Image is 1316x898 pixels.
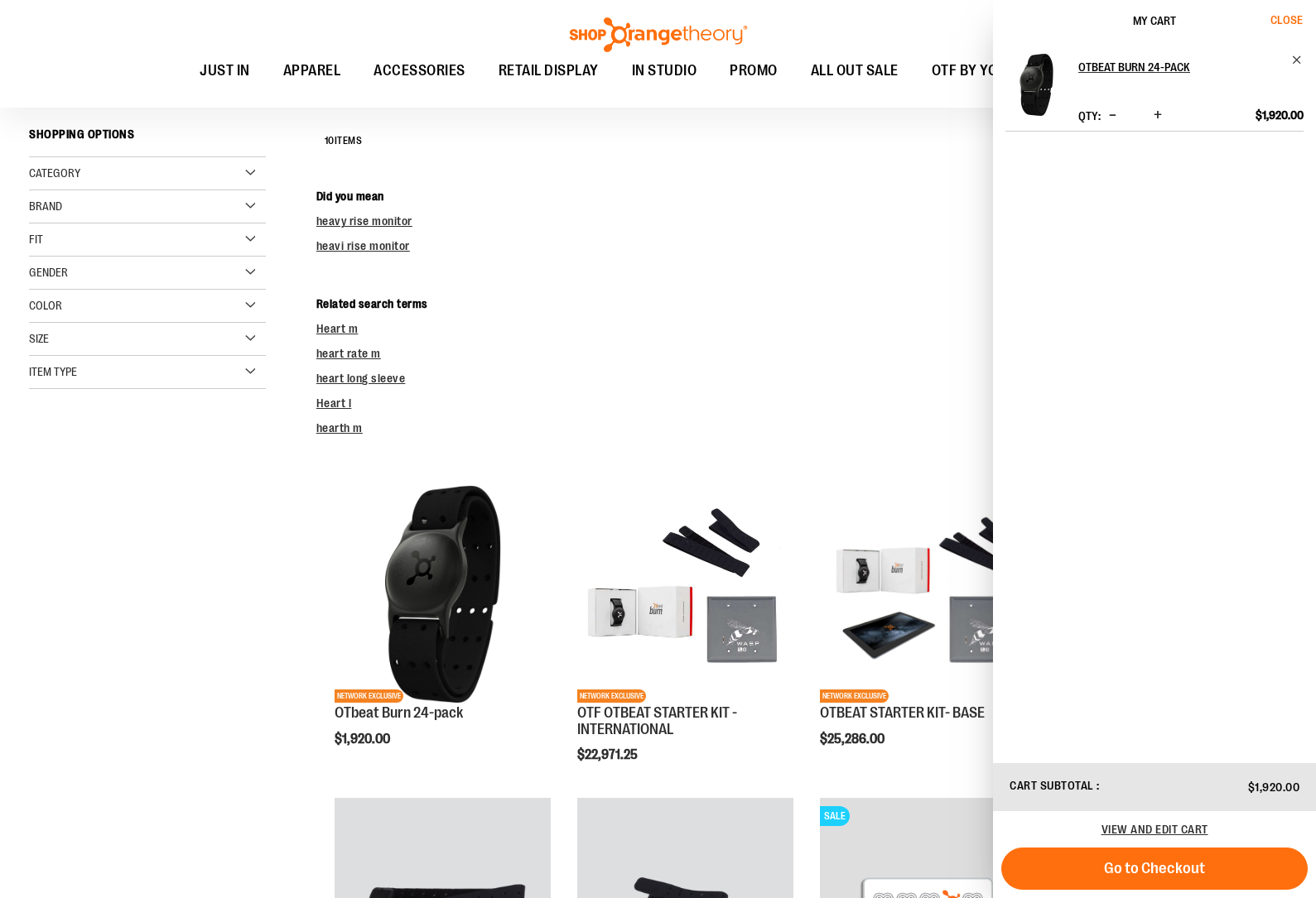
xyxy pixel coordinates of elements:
[374,52,465,89] span: ACCESSORIES
[1005,54,1304,132] li: Product
[577,486,793,702] img: OTF OTBEAT STARTER KIT - INTERNATIONAL
[316,421,363,435] a: hearth m
[316,214,412,228] a: heavy rise monitor
[1078,109,1101,122] label: Qty
[1005,54,1068,116] img: OTbeat Burn 24-pack
[811,52,899,89] span: ALL OUT SALE
[29,199,62,213] span: Brand
[1256,108,1304,122] span: $1,920.00
[326,478,559,788] div: product
[325,135,335,146] span: 10
[1101,823,1208,836] a: View and edit cart
[1001,848,1308,890] button: Go to Checkout
[820,689,889,703] span: NETWORK EXCLUSIVE
[29,266,68,279] span: Gender
[730,52,778,89] span: PROMO
[1150,108,1166,124] button: Increase product quantity
[569,478,802,804] div: product
[577,704,737,737] a: OTF OTBEAT STARTER KIT - INTERNATIONAL
[820,806,850,826] span: SALE
[1270,13,1303,26] span: Close
[335,689,403,703] span: NETWORK EXCLUSIVE
[316,372,406,385] a: heart long sleeve
[577,486,793,704] a: OTF OTBEAT STARTER KIT - INTERNATIONALNETWORK EXCLUSIVE
[1291,54,1304,66] a: Remove item
[283,52,341,89] span: APPAREL
[820,486,1036,702] img: OTBEAT STARTER KIT- BASE
[29,365,77,378] span: Item Type
[820,704,985,721] a: OTBEAT STARTER KIT- BASE
[200,52,250,89] span: JUST IN
[316,396,352,410] a: Heart l
[335,486,551,704] a: OTbeat Burn 24-packNETWORK EXCLUSIVE
[820,486,1036,704] a: OTBEAT STARTER KIT- BASENETWORK EXCLUSIVE
[1133,14,1176,27] span: My Cart
[29,332,49,345] span: Size
[316,347,381,360] a: heart rate m
[325,128,363,154] h2: Items
[316,239,410,252] a: heavi rise monitor
[1078,54,1304,80] a: OTbeat Burn 24-pack
[1010,779,1094,792] span: Cart Subtotal
[567,17,750,52] img: Shop Orangetheory
[499,52,599,89] span: RETAIL DISPLAY
[1104,859,1205,877] span: Go to Checkout
[632,52,697,89] span: IN STUDIO
[1105,108,1121,124] button: Decrease product quantity
[316,295,1287,312] dt: Related search terms
[29,166,80,180] span: Category
[812,478,1044,788] div: product
[932,52,1007,89] span: OTF BY YOU
[316,188,1287,204] dt: Did you mean
[577,689,646,703] span: NETWORK EXCLUSIVE
[1005,54,1068,127] a: OTbeat Burn 24-pack
[577,747,640,762] span: $22,971.25
[335,732,393,747] span: $1,920.00
[29,233,43,246] span: Fit
[335,704,463,721] a: OTbeat Burn 24-pack
[29,299,62,312] span: Color
[1248,780,1300,794] span: $1,920.00
[335,486,551,702] img: OTbeat Burn 24-pack
[316,322,359,335] a: Heart m
[29,120,266,157] strong: Shopping Options
[820,732,887,747] span: $25,286.00
[1078,54,1281,80] h2: OTbeat Burn 24-pack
